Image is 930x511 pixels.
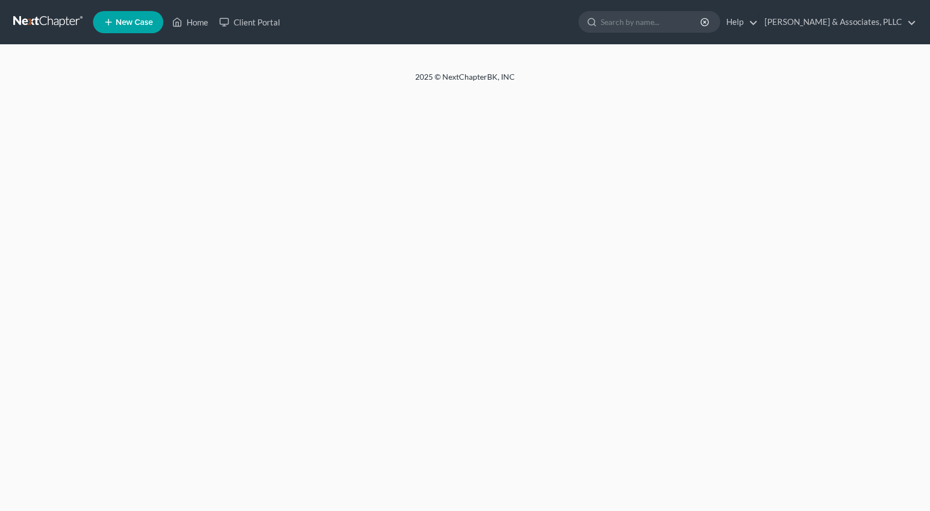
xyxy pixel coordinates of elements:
a: Client Portal [214,12,286,32]
span: New Case [116,18,153,27]
a: [PERSON_NAME] & Associates, PLLC [759,12,916,32]
a: Home [167,12,214,32]
div: 2025 © NextChapterBK, INC [149,71,781,91]
a: Help [721,12,758,32]
input: Search by name... [601,12,702,32]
